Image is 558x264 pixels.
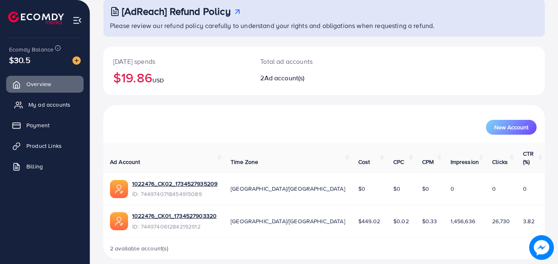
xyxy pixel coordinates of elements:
[6,117,84,133] a: Payment
[26,121,49,129] span: Payment
[523,217,535,225] span: 3.82
[6,158,84,175] a: Billing
[529,235,554,260] img: image
[113,56,240,66] p: [DATE] spends
[492,217,510,225] span: 26,730
[8,12,64,24] img: logo
[486,120,537,135] button: New Account
[132,222,217,231] span: ID: 7449740612842192912
[110,180,128,198] img: ic-ads-acc.e4c84228.svg
[393,158,404,166] span: CPC
[422,217,437,225] span: $0.33
[113,70,240,85] h2: $19.86
[6,138,84,154] a: Product Links
[231,217,345,225] span: [GEOGRAPHIC_DATA]/[GEOGRAPHIC_DATA]
[231,185,345,193] span: [GEOGRAPHIC_DATA]/[GEOGRAPHIC_DATA]
[393,185,400,193] span: $0
[492,158,508,166] span: Clicks
[451,185,454,193] span: 0
[132,212,217,220] a: 1022476_CK01_1734527903320
[122,5,231,17] h3: [AdReach] Refund Policy
[26,80,51,88] span: Overview
[72,56,81,65] img: image
[494,124,528,130] span: New Account
[110,158,140,166] span: Ad Account
[6,76,84,92] a: Overview
[132,180,217,188] a: 1022476_CK02_1734527935209
[28,100,70,109] span: My ad accounts
[451,158,479,166] span: Impression
[264,73,305,82] span: Ad account(s)
[358,158,370,166] span: Cost
[72,16,82,25] img: menu
[110,244,169,252] span: 2 available account(s)
[523,150,534,166] span: CTR (%)
[152,76,164,84] span: USD
[132,190,217,198] span: ID: 7449740718454915089
[26,142,62,150] span: Product Links
[422,158,434,166] span: CPM
[9,54,30,66] span: $30.5
[260,56,351,66] p: Total ad accounts
[260,74,351,82] h2: 2
[110,21,540,30] p: Please review our refund policy carefully to understand your rights and obligations when requesti...
[358,217,380,225] span: $449.02
[393,217,409,225] span: $0.02
[358,185,365,193] span: $0
[451,217,475,225] span: 1,456,636
[492,185,496,193] span: 0
[26,162,43,171] span: Billing
[422,185,429,193] span: $0
[9,45,54,54] span: Ecomdy Balance
[110,212,128,230] img: ic-ads-acc.e4c84228.svg
[523,185,527,193] span: 0
[6,96,84,113] a: My ad accounts
[231,158,258,166] span: Time Zone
